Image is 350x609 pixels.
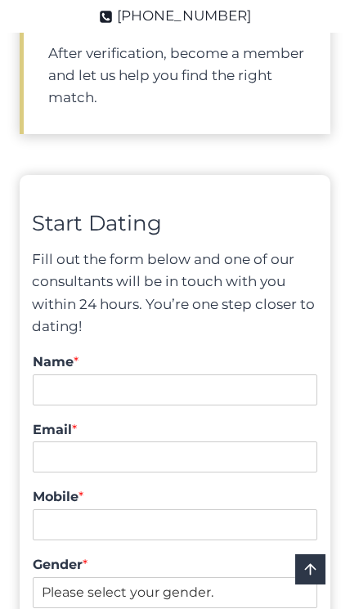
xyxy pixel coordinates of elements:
input: Mobile [33,509,317,540]
label: Mobile [33,489,317,506]
a: Scroll to top [295,554,325,584]
div: Start Dating [32,207,318,241]
span: [PHONE_NUMBER] [117,5,251,27]
label: Gender [33,557,317,574]
div: Fill out the form below and one of our consultants will be in touch with you within 24 hours. You... [32,249,318,338]
label: Name [33,354,317,371]
a: [PHONE_NUMBER] [99,5,251,27]
p: After verification, become a member and let us help you find the right match. [48,43,306,110]
label: Email [33,422,317,439]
